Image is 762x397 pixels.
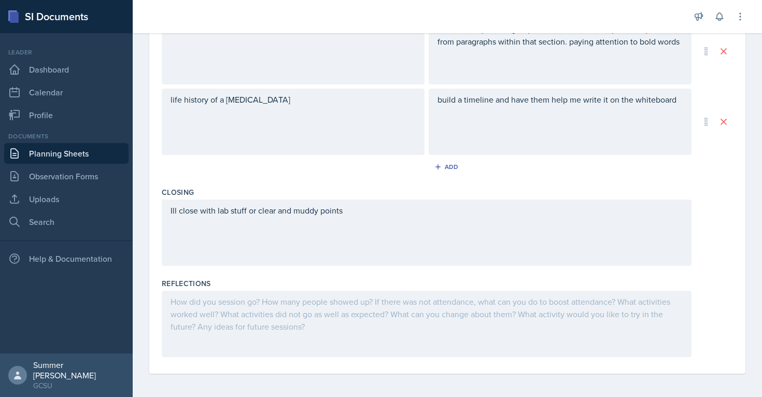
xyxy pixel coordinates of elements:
a: Dashboard [4,59,129,80]
div: Add [436,163,459,171]
div: Summer [PERSON_NAME] [33,360,124,380]
p: build a timeline and have them help me write it on the whiteboard [438,93,683,106]
div: Documents [4,132,129,141]
p: life history of a [MEDICAL_DATA] [171,93,416,106]
div: GCSU [33,380,124,391]
p: have them split into groups and make their own practice questions from paragraphs within that sec... [438,23,683,48]
p: Ill close with lab stuff or clear and muddy points [171,204,683,217]
div: Help & Documentation [4,248,129,269]
a: Calendar [4,82,129,103]
a: Planning Sheets [4,143,129,164]
a: Search [4,211,129,232]
label: Closing [162,187,194,197]
a: Profile [4,105,129,125]
button: Add [431,159,464,175]
label: Reflections [162,278,211,289]
div: Leader [4,48,129,57]
a: Uploads [4,189,129,209]
a: Observation Forms [4,166,129,187]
